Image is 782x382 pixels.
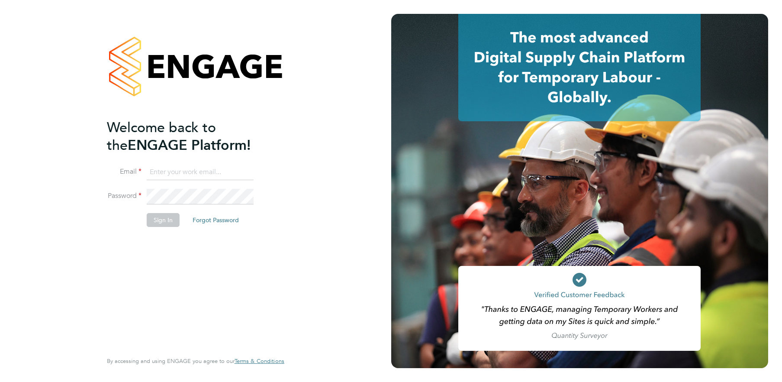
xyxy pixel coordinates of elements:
[107,119,216,154] span: Welcome back to the
[147,213,180,227] button: Sign In
[147,165,254,180] input: Enter your work email...
[235,358,284,365] a: Terms & Conditions
[107,357,284,365] span: By accessing and using ENGAGE you agree to our
[235,357,284,365] span: Terms & Conditions
[107,167,142,176] label: Email
[107,119,276,154] h2: ENGAGE Platform!
[107,191,142,201] label: Password
[186,213,246,227] button: Forgot Password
